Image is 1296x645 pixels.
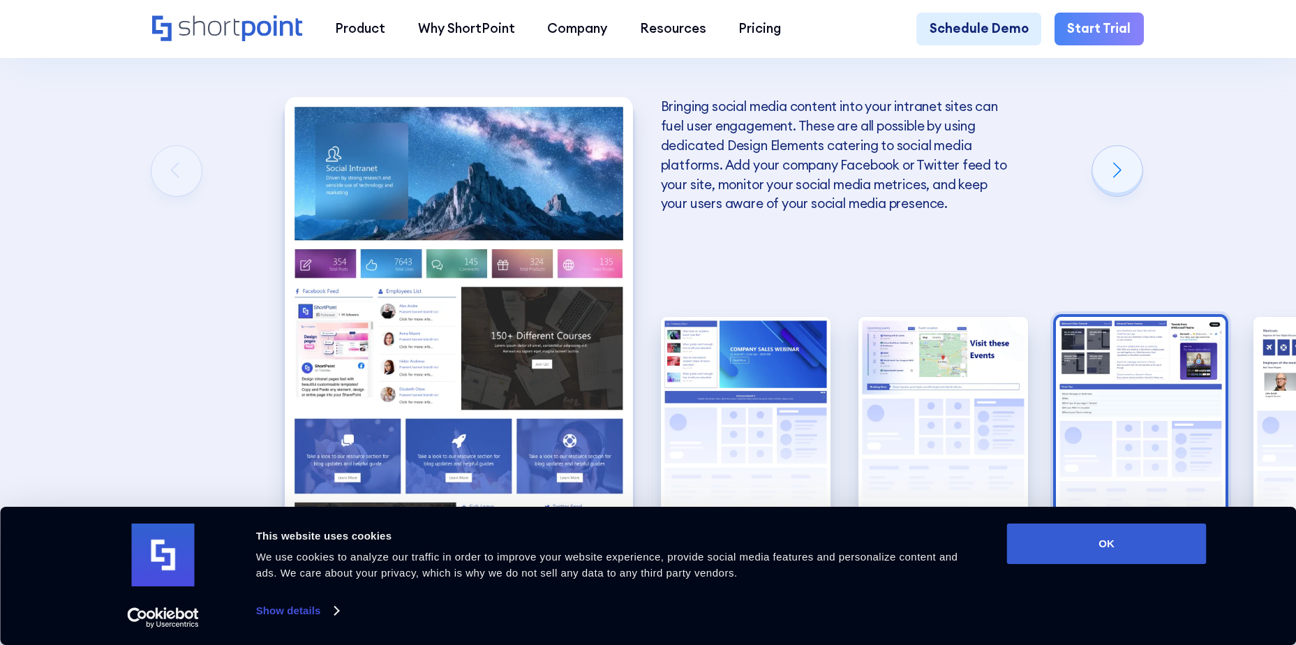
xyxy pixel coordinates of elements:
[256,528,976,544] div: This website uses cookies
[418,19,515,38] div: Why ShortPoint
[335,19,385,38] div: Product
[152,15,303,43] a: Home
[661,97,1009,214] p: Bringing social media content into your intranet sites can fuel user engagement. These are all po...
[624,13,722,45] a: Resources
[285,97,633,525] img: Best SharePoint Intranet Site Designs
[402,13,531,45] a: Why ShortPoint
[319,13,401,45] a: Product
[285,97,633,525] div: 1 / 5
[1007,524,1207,564] button: OK
[1092,146,1142,196] div: Next slide
[858,317,1028,526] img: Internal SharePoint site example for company policy
[547,19,607,38] div: Company
[256,600,338,621] a: Show details
[640,19,706,38] div: Resources
[531,13,623,45] a: Company
[132,524,195,586] img: logo
[661,317,831,526] div: 2 / 5
[1045,483,1296,645] iframe: Chat Widget
[1056,317,1226,526] div: 4 / 5
[1055,13,1144,45] a: Start Trial
[858,317,1028,526] div: 3 / 5
[722,13,797,45] a: Pricing
[738,19,781,38] div: Pricing
[661,317,831,526] img: HR SharePoint site example for Homepage
[916,13,1041,45] a: Schedule Demo
[256,551,958,579] span: We use cookies to analyze our traffic in order to improve your website experience, provide social...
[1056,317,1226,526] img: SharePoint Communication site example for news
[102,607,224,628] a: Usercentrics Cookiebot - opens in a new window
